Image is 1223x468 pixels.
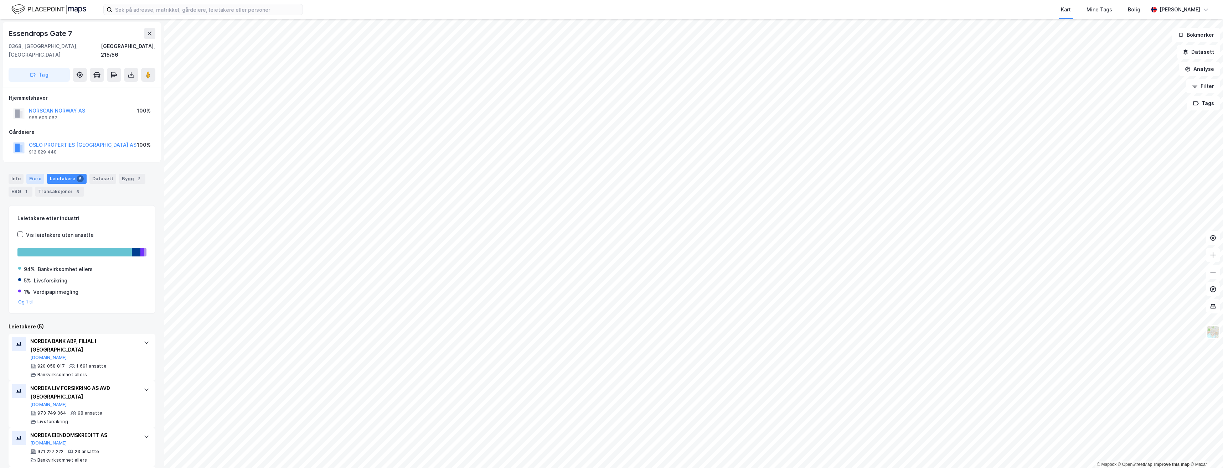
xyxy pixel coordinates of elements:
a: Improve this map [1154,462,1190,467]
img: Z [1206,325,1220,339]
div: Bankvirksomhet ellers [38,265,93,274]
div: 971 227 222 [37,449,63,454]
div: ESG [9,187,32,197]
div: NORDEA LIV FORSIKRING AS AVD [GEOGRAPHIC_DATA] [30,384,136,401]
button: Datasett [1177,45,1220,59]
div: [GEOGRAPHIC_DATA], 215/56 [101,42,155,59]
div: 23 ansatte [75,449,99,454]
div: Gårdeiere [9,128,155,136]
div: 912 829 448 [29,149,57,155]
button: [DOMAIN_NAME] [30,355,67,360]
a: OpenStreetMap [1118,462,1152,467]
div: Datasett [89,174,116,184]
button: Tags [1187,96,1220,110]
iframe: Chat Widget [1187,434,1223,468]
input: Søk på adresse, matrikkel, gårdeiere, leietakere eller personer [112,4,303,15]
div: Leietakere etter industri [17,214,146,223]
div: NORDEA EIENDOMSKREDITT AS [30,431,136,440]
div: 100% [137,141,151,149]
div: Leietakere [47,174,87,184]
div: Bankvirksomhet ellers [37,457,87,463]
div: 2 [135,175,143,182]
div: 94% [24,265,35,274]
div: Hjemmelshaver [9,94,155,102]
button: Filter [1186,79,1220,93]
div: 920 058 817 [37,363,65,369]
div: 5 [74,188,81,195]
div: 0368, [GEOGRAPHIC_DATA], [GEOGRAPHIC_DATA] [9,42,101,59]
div: 1 691 ansatte [76,363,107,369]
button: Bokmerker [1172,28,1220,42]
div: Verdipapirmegling [33,288,78,296]
div: Livsforsikring [37,419,68,425]
div: Essendrops Gate 7 [9,28,74,39]
div: Livsforsikring [34,276,67,285]
div: 1% [24,288,30,296]
div: Bankvirksomhet ellers [37,372,87,378]
button: Analyse [1179,62,1220,76]
a: Mapbox [1097,462,1116,467]
button: [DOMAIN_NAME] [30,402,67,407]
div: Bolig [1128,5,1140,14]
div: Transaksjoner [35,187,84,197]
div: Leietakere (5) [9,322,155,331]
div: 100% [137,106,151,115]
div: Kart [1061,5,1071,14]
div: Mine Tags [1087,5,1112,14]
div: 5 [77,175,84,182]
div: Bygg [119,174,145,184]
button: Og 1 til [18,299,34,305]
div: Eiere [26,174,44,184]
div: 973 749 064 [37,410,66,416]
div: NORDEA BANK ABP, FILIAL I [GEOGRAPHIC_DATA] [30,337,136,354]
button: [DOMAIN_NAME] [30,440,67,446]
div: 1 [22,188,30,195]
button: Tag [9,68,70,82]
div: 5% [24,276,31,285]
div: 986 609 067 [29,115,57,121]
img: logo.f888ab2527a4732fd821a326f86c7f29.svg [11,3,86,16]
div: Vis leietakere uten ansatte [26,231,94,239]
div: Info [9,174,24,184]
div: 98 ansatte [78,410,102,416]
div: [PERSON_NAME] [1160,5,1200,14]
